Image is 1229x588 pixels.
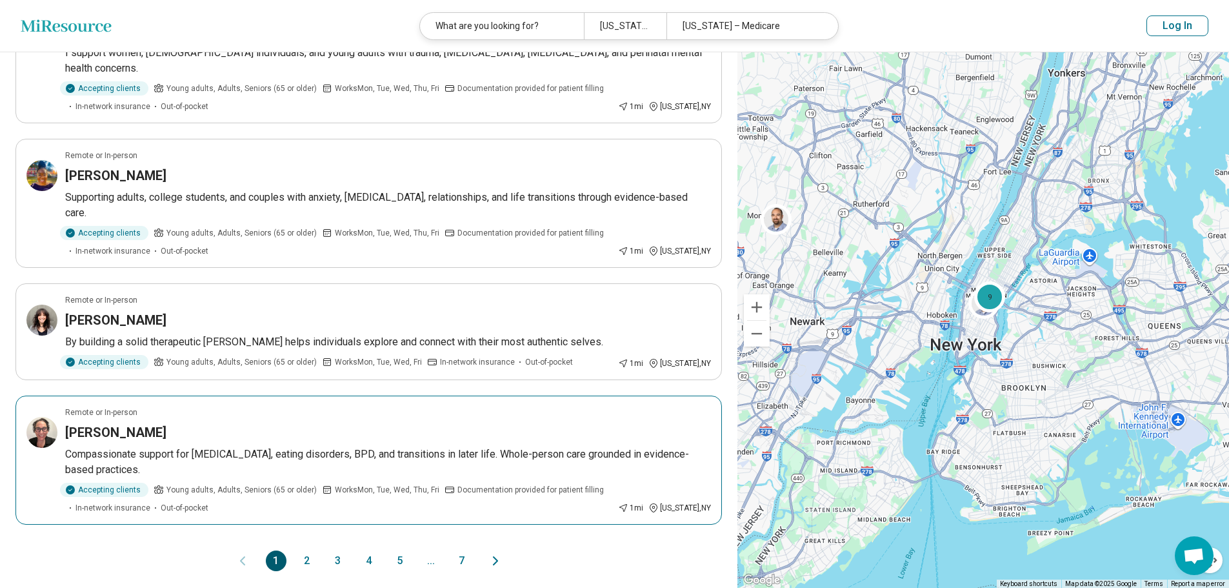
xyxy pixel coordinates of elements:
span: Young adults, Adults, Seniors (65 or older) [166,83,317,94]
div: 1 mi [618,245,643,257]
div: [US_STATE] , NY [648,101,711,112]
button: 2 [297,551,317,571]
span: Young adults, Adults, Seniors (65 or older) [166,484,317,496]
button: 7 [452,551,472,571]
span: ... [421,551,441,571]
button: Zoom in [744,294,770,320]
div: Accepting clients [60,483,148,497]
p: Remote or In-person [65,407,137,418]
span: Map data ©2025 Google [1065,580,1137,587]
span: Documentation provided for patient filling [457,227,604,239]
span: Out-of-pocket [161,245,208,257]
div: Accepting clients [60,81,148,96]
h3: [PERSON_NAME] [65,167,166,185]
span: Young adults, Adults, Seniors (65 or older) [166,356,317,368]
span: Out-of-pocket [161,502,208,514]
p: Compassionate support for [MEDICAL_DATA], eating disorders, BPD, and transitions in later life. W... [65,447,711,478]
div: [US_STATE][GEOGRAPHIC_DATA] [584,13,666,39]
button: 3 [328,551,348,571]
button: Log In [1146,15,1208,36]
p: By building a solid therapeutic [PERSON_NAME] helps individuals explore and connect with their mo... [65,334,711,350]
span: Documentation provided for patient filling [457,484,604,496]
div: 1 mi [618,101,643,112]
div: [US_STATE] , NY [648,358,711,369]
button: 1 [266,551,286,571]
div: Open chat [1175,536,1214,575]
button: 4 [359,551,379,571]
span: Works Mon, Tue, Wed, Thu, Fri [335,83,439,94]
div: Accepting clients [60,226,148,240]
span: In-network insurance [75,101,150,112]
button: Previous page [235,551,250,571]
span: Works Mon, Tue, Wed, Thu, Fri [335,227,439,239]
p: Remote or In-person [65,294,137,306]
h3: [PERSON_NAME] [65,311,166,329]
h3: [PERSON_NAME] [65,423,166,441]
div: 1 mi [618,502,643,514]
span: Works Mon, Tue, Wed, Fri [335,356,422,368]
span: Documentation provided for patient filling [457,83,604,94]
div: Accepting clients [60,355,148,369]
button: 5 [390,551,410,571]
span: Out-of-pocket [525,356,573,368]
div: [US_STATE] , NY [648,502,711,514]
div: What are you looking for? [420,13,584,39]
span: In-network insurance [75,502,150,514]
div: 9 [974,281,1005,312]
p: Supporting adults, college students, and couples with anxiety, [MEDICAL_DATA], relationships, and... [65,190,711,221]
span: Works Mon, Tue, Wed, Thu, Fri [335,484,439,496]
span: Young adults, Adults, Seniors (65 or older) [166,227,317,239]
p: I support women, [DEMOGRAPHIC_DATA] individuals, and young adults with trauma, [MEDICAL_DATA], [M... [65,45,711,76]
div: [US_STATE] – Medicare [666,13,830,39]
div: 1 mi [618,358,643,369]
p: Remote or In-person [65,150,137,161]
span: Out-of-pocket [161,101,208,112]
div: [US_STATE] , NY [648,245,711,257]
button: Next page [488,551,503,571]
a: Terms (opens in new tab) [1144,580,1163,587]
span: In-network insurance [440,356,515,368]
a: Report a map error [1171,580,1225,587]
span: In-network insurance [75,245,150,257]
button: Zoom out [744,321,770,347]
